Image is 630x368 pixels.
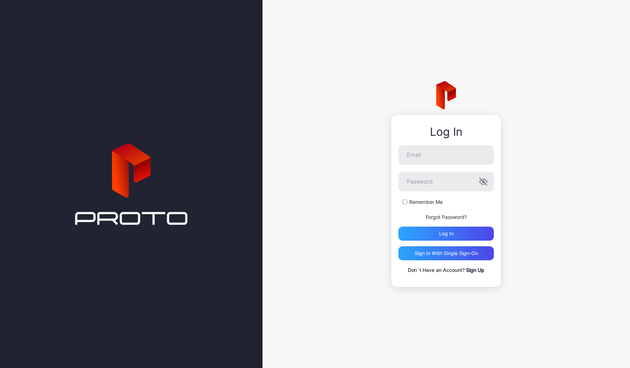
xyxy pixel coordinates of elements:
[398,246,494,260] button: Sign in With Single Sign-On
[409,199,443,206] label: Remember Me
[439,231,453,236] div: Log in
[398,266,494,274] p: Don`t Have an Account?
[398,172,494,192] input: Password
[398,145,494,165] input: Email
[398,227,494,241] button: Log in
[479,178,488,186] button: Password
[398,126,494,138] div: Log In
[466,267,484,273] a: Sign Up
[415,250,478,256] div: Sign in With Single Sign-On
[426,214,467,220] a: Forgot Password?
